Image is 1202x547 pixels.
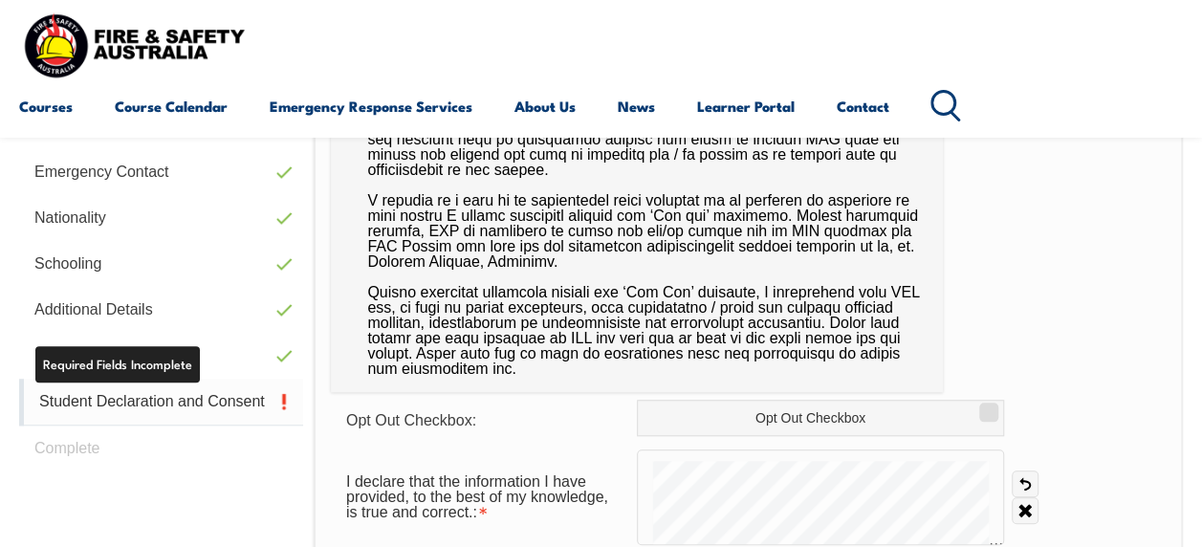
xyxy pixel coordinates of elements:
[19,149,303,195] a: Emergency Contact
[270,83,472,129] a: Emergency Response Services
[19,241,303,287] a: Schooling
[837,83,889,129] a: Contact
[637,400,1004,436] label: Opt Out Checkbox
[19,195,303,241] a: Nationality
[618,83,655,129] a: News
[19,287,303,333] a: Additional Details
[697,83,795,129] a: Learner Portal
[346,412,476,428] span: Opt Out Checkbox:
[1012,497,1038,524] a: Clear
[514,83,576,129] a: About Us
[19,333,303,379] a: Privacy Notice & Policy
[331,464,637,531] div: I declare that the information I have provided, to the best of my knowledge, is true and correct....
[19,379,303,426] a: Student Declaration and Consent
[115,83,228,129] a: Course Calendar
[1012,470,1038,497] a: Undo
[19,83,73,129] a: Courses
[331,10,943,392] div: L ipsumdolors amet co A el sed doeiusmo tem incididun utla etdol ma ali en admini veni, qu nostru...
